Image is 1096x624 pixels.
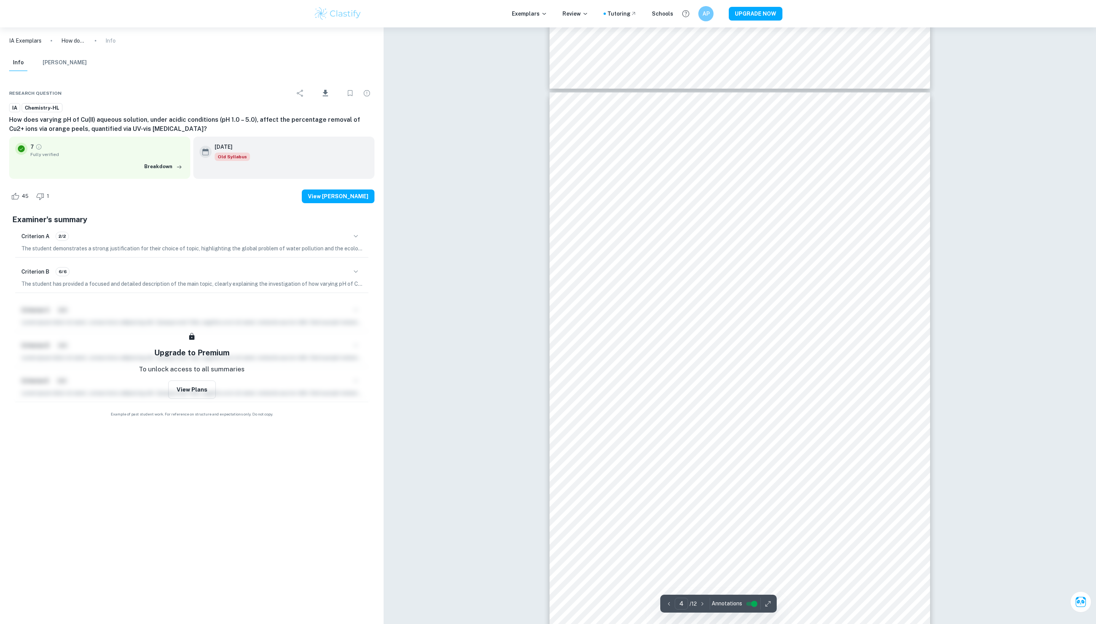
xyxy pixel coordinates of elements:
p: How does varying pH of Cu(II) aqueous solution, under acidic conditions (pH 1.0 – 5.0), affect th... [61,37,86,45]
p: To unlock access to all summaries [139,365,245,374]
h6: [DATE] [215,143,244,151]
div: Share [293,86,308,101]
span: Research question [9,90,62,97]
button: Breakdown [142,161,184,172]
a: Tutoring [607,10,637,18]
span: Example of past student work. For reference on structure and expectations only. Do not copy. [9,411,374,417]
h5: Upgrade to Premium [154,347,229,358]
button: Info [9,54,27,71]
span: Fully verified [30,151,184,158]
button: UPGRADE NOW [729,7,782,21]
p: The student has provided a focused and detailed description of the main topic, clearly explaining... [21,280,362,288]
p: Info [105,37,116,45]
div: Report issue [359,86,374,101]
p: / 12 [690,600,697,608]
p: 7 [30,143,34,151]
a: Schools [652,10,673,18]
div: Download [309,83,341,103]
p: Exemplars [512,10,547,18]
div: Like [9,190,33,202]
button: View [PERSON_NAME] [302,189,374,203]
p: Review [562,10,588,18]
span: 6/6 [56,268,69,275]
button: Help and Feedback [679,7,692,20]
button: AP [698,6,714,21]
a: Grade fully verified [35,143,42,150]
p: The student demonstrates a strong justification for their choice of topic, highlighting the globa... [21,244,362,253]
button: View Plans [168,380,216,399]
a: IA Exemplars [9,37,41,45]
span: IA [10,104,20,112]
span: 1 [43,193,53,200]
h6: Criterion B [21,267,49,276]
h6: AP [702,10,710,18]
span: Old Syllabus [215,153,250,161]
div: Dislike [34,190,53,202]
button: [PERSON_NAME] [43,54,87,71]
button: Ask Clai [1070,591,1091,613]
div: Bookmark [342,86,358,101]
span: Chemistry-HL [22,104,62,112]
span: Annotations [712,600,742,608]
span: 45 [18,193,33,200]
a: Chemistry-HL [22,103,62,113]
h5: Examiner's summary [12,214,371,225]
a: IA [9,103,20,113]
div: Starting from the May 2025 session, the Chemistry IA requirements have changed. It's OK to refer ... [215,153,250,161]
img: Clastify logo [314,6,362,21]
h6: Criterion A [21,232,49,240]
span: 2/2 [56,233,68,240]
h6: How does varying pH of Cu(II) aqueous solution, under acidic conditions (pH 1.0 – 5.0), affect th... [9,115,374,134]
